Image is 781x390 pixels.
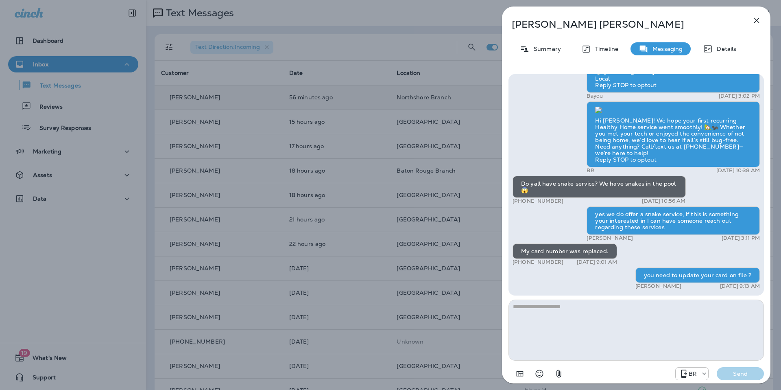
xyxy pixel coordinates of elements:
[587,101,760,167] div: Hi [PERSON_NAME]! We hope your first recurring Healthy Home service went smoothly! 🏡🐜 Whether you...
[642,198,685,204] p: [DATE] 10:56 AM
[512,19,734,30] p: [PERSON_NAME] [PERSON_NAME]
[587,235,633,241] p: [PERSON_NAME]
[531,366,548,382] button: Select an emoji
[587,167,594,174] p: BR
[591,46,618,52] p: Timeline
[530,46,561,52] p: Summary
[689,370,697,377] p: BR
[513,259,563,265] p: [PHONE_NUMBER]
[577,259,617,265] p: [DATE] 9:01 AM
[587,206,760,235] div: yes we do offer a snake service, if this is something your interested in I can have someone reach...
[720,283,760,289] p: [DATE] 9:13 AM
[716,167,760,174] p: [DATE] 10:38 AM
[719,93,760,99] p: [DATE] 3:02 PM
[512,366,528,382] button: Add in a premade template
[635,267,760,283] div: you need to update your card on file ?
[722,235,760,241] p: [DATE] 3:11 PM
[648,46,683,52] p: Messaging
[635,283,682,289] p: [PERSON_NAME]
[676,369,708,379] div: +1 (225) 577-6368
[513,176,686,198] div: Do yall have snake service? We have snakes in the pool 😱
[713,46,736,52] p: Details
[595,107,602,113] img: twilio-download
[587,93,603,99] p: Bayou
[513,243,617,259] div: My card number was replaced.
[513,198,563,204] p: [PHONE_NUMBER]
